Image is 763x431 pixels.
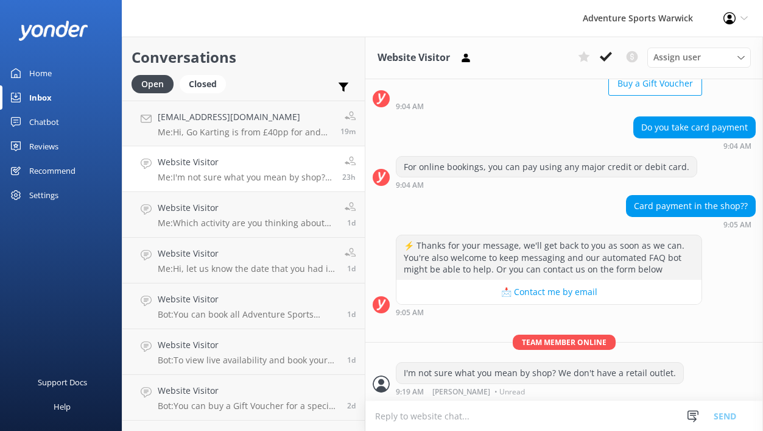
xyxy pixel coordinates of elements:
p: Me: I'm not sure what you mean by shop? We don't have a retail outlet. [158,172,333,183]
h4: Website Visitor [158,247,336,260]
span: Team member online [513,335,616,350]
h4: Website Visitor [158,384,338,397]
h4: Website Visitor [158,155,333,169]
div: Chatbot [29,110,59,134]
strong: 9:05 AM [723,221,751,229]
p: Me: Hi, let us know the date that you had in mind. We normally limit group sizes to 6 people, but... [158,263,336,274]
div: Reviews [29,134,58,159]
h4: Website Visitor [158,338,338,352]
div: For online bookings, you can pay using any major credit or debit card. [396,157,697,177]
div: Sep 28 2025 09:04am (UTC +01:00) Europe/London [633,141,756,150]
img: yonder-white-logo.png [18,21,88,41]
p: Bot: You can book all Adventure Sports activity packages online at: [URL][DOMAIN_NAME]. Options i... [158,309,338,320]
a: Website VisitorMe:Hi, let us know the date that you had in mind. We normally limit group sizes to... [122,238,365,283]
strong: 9:04 AM [396,182,424,189]
div: Recommend [29,159,76,183]
div: Sep 28 2025 09:05am (UTC +01:00) Europe/London [626,220,756,229]
div: Help [54,394,71,419]
a: Website VisitorMe:I'm not sure what you mean by shop? We don't have a retail outlet.23h [122,146,365,192]
div: Home [29,61,52,85]
h3: Website Visitor [378,50,450,66]
span: Sep 29 2025 08:55am (UTC +01:00) Europe/London [340,126,356,137]
span: Assign user [653,51,701,64]
a: Website VisitorBot:You can buy a Gift Voucher for a specific activity here: [URL][DOMAIN_NAME].2d [122,375,365,421]
strong: 9:05 AM [396,309,424,316]
div: Support Docs [38,370,87,394]
h4: Website Visitor [158,293,338,306]
a: Website VisitorBot:You can book all Adventure Sports activity packages online at: [URL][DOMAIN_NA... [122,283,365,329]
div: Sep 28 2025 09:19am (UTC +01:00) Europe/London [396,387,684,396]
h2: Conversations [132,46,356,69]
div: Open [132,75,174,93]
strong: 9:04 AM [723,143,751,150]
span: Sep 26 2025 12:27pm (UTC +01:00) Europe/London [347,401,356,411]
a: Closed [180,77,232,90]
strong: 9:04 AM [396,103,424,110]
div: Sep 28 2025 09:05am (UTC +01:00) Europe/London [396,308,702,316]
p: Bot: To view live availability and book your tour, please visit: [URL][DOMAIN_NAME]. [158,355,338,366]
span: • Unread [494,388,525,396]
a: [EMAIL_ADDRESS][DOMAIN_NAME]Me:Hi, Go Karting is from £40pp for and Arrive and Drive at the weeke... [122,101,365,146]
div: Assign User [647,48,751,67]
div: Settings [29,183,58,207]
div: ⚡ Thanks for your message, we'll get back to you as soon as we can. You're also welcome to keep m... [396,235,701,280]
div: Closed [180,75,226,93]
div: Do you take card payment [634,117,755,138]
p: Bot: You can buy a Gift Voucher for a specific activity here: [URL][DOMAIN_NAME]. [158,401,338,411]
span: Sep 27 2025 03:06pm (UTC +01:00) Europe/London [347,263,356,274]
p: Me: Which activity are you thinking about and which date? [158,218,336,229]
a: Open [132,77,180,90]
div: Inbox [29,85,52,110]
button: 📩 Contact me by email [396,280,701,304]
span: Sep 28 2025 09:19am (UTC +01:00) Europe/London [342,172,356,182]
a: Website VisitorMe:Which activity are you thinking about and which date?1d [122,192,365,238]
strong: 9:19 AM [396,388,424,396]
div: I'm not sure what you mean by shop? We don't have a retail outlet. [396,363,683,383]
span: Sep 27 2025 01:43pm (UTC +01:00) Europe/London [347,309,356,319]
div: Sep 28 2025 09:04am (UTC +01:00) Europe/London [396,180,697,189]
div: Sep 28 2025 09:04am (UTC +01:00) Europe/London [396,102,702,110]
span: [PERSON_NAME] [432,388,490,396]
p: Me: Hi, Go Karting is from £40pp for and Arrive and Drive at the weekend (£38 in the week) and He... [158,127,331,138]
div: Card payment in the shop?? [627,196,755,216]
button: Buy a Gift Voucher [608,71,702,96]
h4: [EMAIL_ADDRESS][DOMAIN_NAME] [158,110,331,124]
h4: Website Visitor [158,201,336,215]
span: Sep 27 2025 03:14pm (UTC +01:00) Europe/London [347,218,356,228]
span: Sep 27 2025 09:52am (UTC +01:00) Europe/London [347,355,356,365]
a: Website VisitorBot:To view live availability and book your tour, please visit: [URL][DOMAIN_NAME].1d [122,329,365,375]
